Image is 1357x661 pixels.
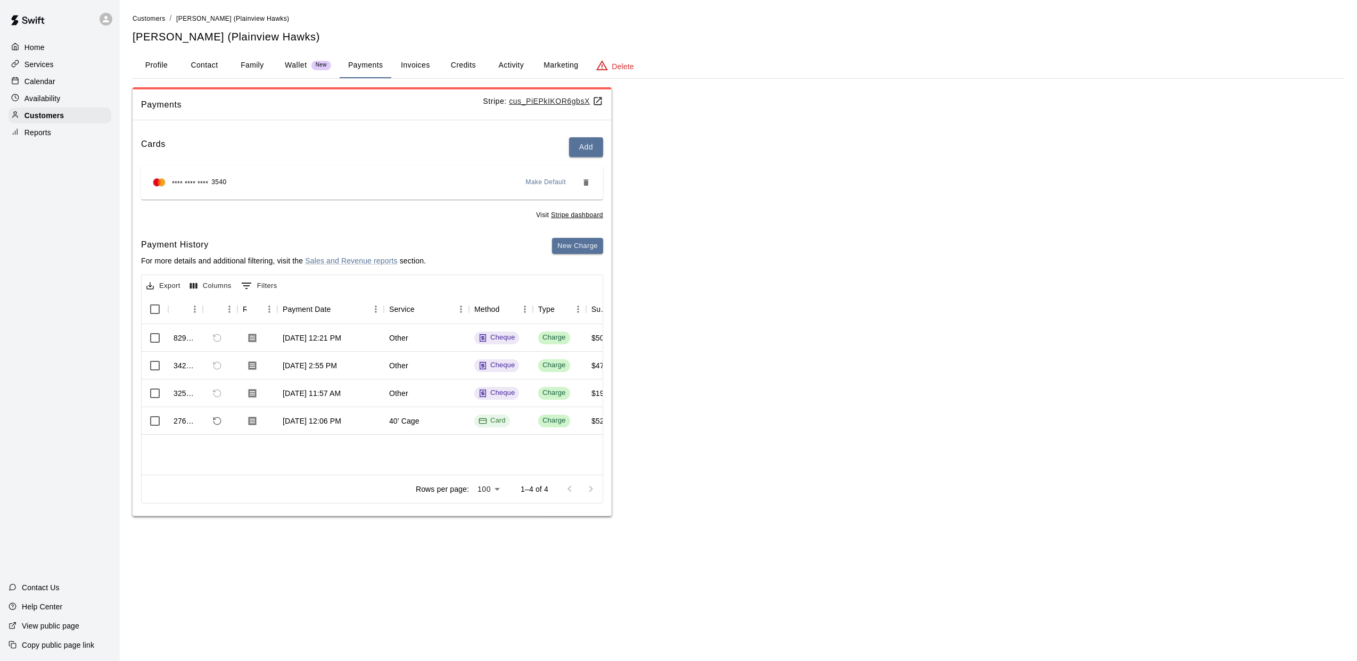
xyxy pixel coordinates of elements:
[552,238,603,254] button: New Charge
[141,137,166,157] h6: Cards
[542,416,566,426] div: Charge
[238,277,280,294] button: Show filters
[243,356,262,375] button: Download Receipt
[174,416,198,426] div: 276022
[479,333,515,343] div: Cheque
[283,416,341,426] div: Oct 28, 2024, 12:06 PM
[176,15,289,22] span: [PERSON_NAME] (Plainview Hawks)
[24,93,61,104] p: Availability
[22,582,60,593] p: Contact Us
[551,211,603,219] u: Stripe dashboard
[228,53,276,78] button: Family
[538,294,555,324] div: Type
[208,384,226,402] span: Refund payment
[340,53,391,78] button: Payments
[243,328,262,348] button: Download Receipt
[243,294,246,324] div: Receipt
[9,56,111,72] a: Services
[483,96,603,107] p: Stripe:
[555,302,570,317] button: Sort
[542,333,566,343] div: Charge
[9,125,111,141] a: Reports
[174,302,188,317] button: Sort
[24,127,51,138] p: Reports
[174,360,198,371] div: 342713
[331,302,346,317] button: Sort
[133,53,180,78] button: Profile
[24,110,64,121] p: Customers
[261,301,277,317] button: Menu
[389,360,408,371] div: Other
[509,97,603,105] a: cus_PiEPkIKOR6gbsX
[522,174,571,191] button: Make Default
[150,177,169,188] img: Credit card brand logo
[208,412,226,430] span: Refund payment
[526,177,566,188] span: Make Default
[570,301,586,317] button: Menu
[542,360,566,370] div: Charge
[9,108,111,123] div: Customers
[521,484,548,494] p: 1–4 of 4
[22,621,79,631] p: View public page
[22,601,62,612] p: Help Center
[141,98,483,112] span: Payments
[479,388,515,398] div: Cheque
[221,301,237,317] button: Menu
[203,294,237,324] div: Refund
[305,257,397,265] a: Sales and Revenue reports
[487,53,535,78] button: Activity
[180,53,228,78] button: Contact
[208,357,226,375] span: Refund payment
[133,53,1344,78] div: basic tabs example
[453,301,469,317] button: Menu
[9,90,111,106] div: Availability
[391,53,439,78] button: Invoices
[170,13,172,24] li: /
[208,302,223,317] button: Sort
[9,73,111,89] a: Calendar
[237,294,277,324] div: Receipt
[141,255,426,266] p: For more details and additional filtering, visit the section.
[168,294,203,324] div: Id
[24,59,54,70] p: Services
[389,388,408,399] div: Other
[24,76,55,87] p: Calendar
[517,301,533,317] button: Menu
[591,294,608,324] div: Subtotal
[141,238,426,252] h6: Payment History
[536,210,603,221] span: Visit
[551,211,603,219] a: You don't have the permission to visit the Stripe dashboard
[591,360,623,371] div: $4702.50
[22,640,94,650] p: Copy public page link
[133,30,1344,44] h5: [PERSON_NAME] (Plainview Hawks)
[612,61,634,72] p: Delete
[285,60,307,71] p: Wallet
[144,278,183,294] button: Export
[569,137,603,157] button: Add
[277,294,384,324] div: Payment Date
[368,301,384,317] button: Menu
[389,416,420,426] div: 40' Cage
[474,294,500,324] div: Method
[500,302,515,317] button: Sort
[479,416,506,426] div: Card
[389,294,415,324] div: Service
[283,333,341,343] div: Sep 22, 2025, 12:21 PM
[578,174,595,191] button: Remove
[283,360,337,371] div: Dec 23, 2024, 2:55 PM
[133,14,166,22] a: Customers
[384,294,469,324] div: Service
[415,302,430,317] button: Sort
[591,333,619,343] div: $500.00
[174,333,198,343] div: 829605
[283,388,341,399] div: Dec 9, 2024, 11:57 AM
[469,294,533,324] div: Method
[535,53,587,78] button: Marketing
[208,329,226,347] span: Refund payment
[9,39,111,55] a: Home
[533,294,586,324] div: Type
